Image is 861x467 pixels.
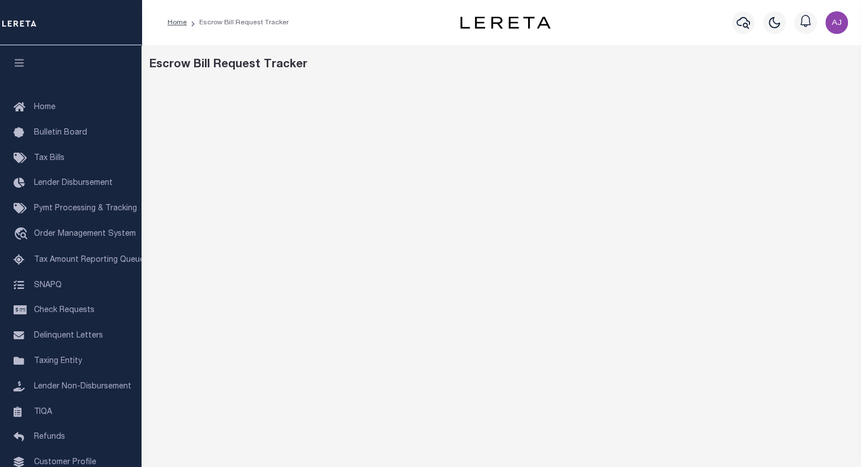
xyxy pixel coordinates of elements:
[149,57,854,73] div: Escrow Bill Request Tracker
[34,281,62,289] span: SNAPQ
[460,16,551,29] img: logo-dark.svg
[34,129,87,137] span: Bulletin Board
[825,11,848,34] img: svg+xml;base64,PHN2ZyB4bWxucz0iaHR0cDovL3d3dy53My5vcmcvMjAwMC9zdmciIHBvaW50ZXItZXZlbnRzPSJub25lIi...
[34,230,136,238] span: Order Management System
[34,433,65,441] span: Refunds
[34,332,103,340] span: Delinquent Letters
[34,103,55,111] span: Home
[34,383,131,391] span: Lender Non-Disbursement
[34,205,137,213] span: Pymt Processing & Tracking
[168,19,187,26] a: Home
[34,256,144,264] span: Tax Amount Reporting Queue
[34,357,82,365] span: Taxing Entity
[34,408,52,416] span: TIQA
[187,18,289,28] li: Escrow Bill Request Tracker
[34,179,113,187] span: Lender Disbursement
[34,459,96,466] span: Customer Profile
[34,306,95,314] span: Check Requests
[14,227,32,242] i: travel_explore
[34,154,65,162] span: Tax Bills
